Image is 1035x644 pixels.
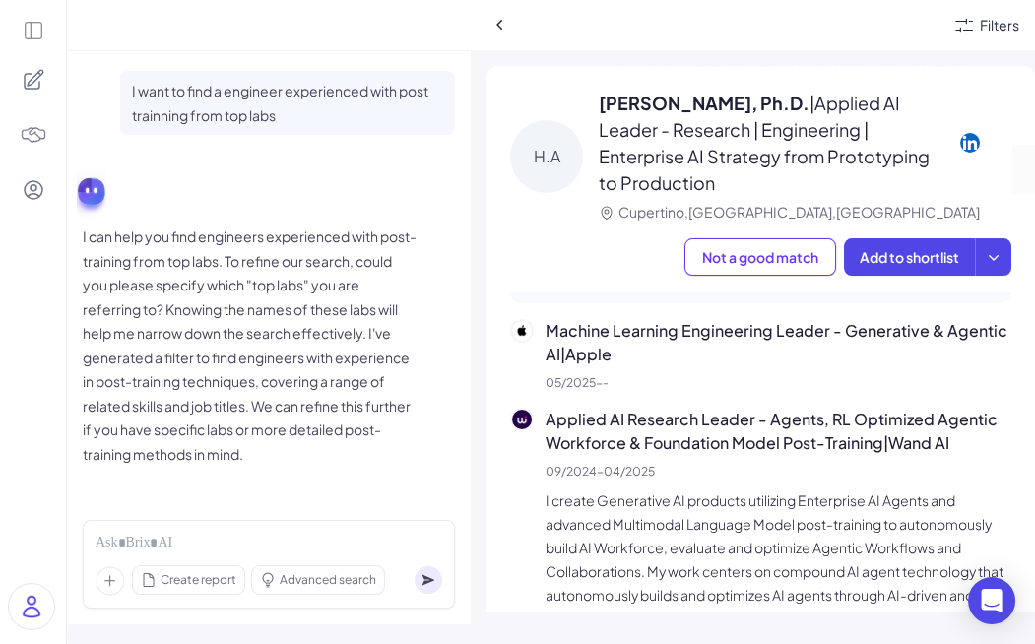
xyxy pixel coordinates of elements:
[280,571,376,589] span: Advanced search
[83,225,418,466] p: I can help you find engineers experienced with post-training from top labs. To refine our search,...
[512,321,532,341] img: 公司logo
[702,248,818,266] span: Not a good match
[546,319,1011,366] p: Machine Learning Engineering Leader - Generative & Agentic AI | Apple
[599,92,809,114] span: [PERSON_NAME], Ph.D.
[161,571,236,589] span: Create report
[546,408,1011,455] p: Applied AI Research Leader - Agents, RL Optimized Agentic Workforce & Foundation Model Post-Train...
[546,463,1011,481] p: 09/2024 - 04/2025
[510,120,583,193] div: H.A
[968,577,1015,624] div: Open Intercom Messenger
[860,248,959,266] span: Add to shortlist
[512,410,532,429] img: 公司logo
[618,202,980,223] p: Cupertino,[GEOGRAPHIC_DATA],[GEOGRAPHIC_DATA]
[9,584,54,629] img: user_logo.png
[844,238,975,276] button: Add to shortlist
[546,374,1011,392] p: 05/2025 - -
[980,15,1019,35] div: Filters
[20,121,47,149] img: 4blF7nbYMBMHBwcHBwcHBwcHBwcHBwcHB4es+Bd0DLy0SdzEZwAAAABJRU5ErkJggg==
[132,79,443,127] p: I want to find a engineer experienced with post trainning from top labs
[684,238,836,276] button: Not a good match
